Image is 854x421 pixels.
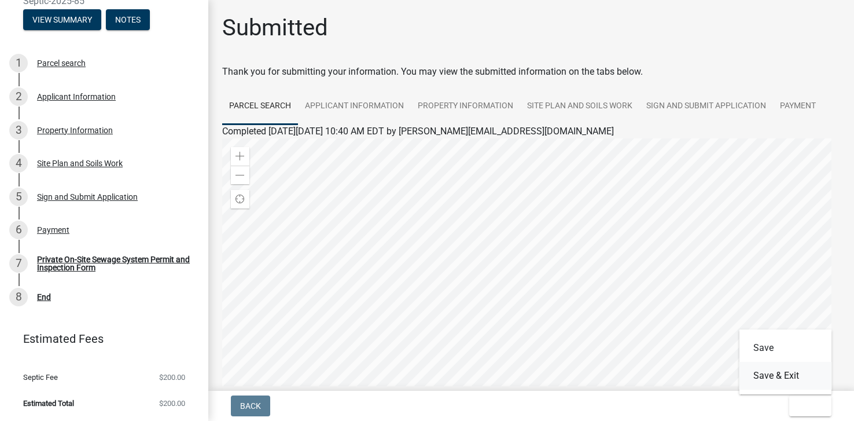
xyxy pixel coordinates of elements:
[739,330,832,394] div: Exit
[23,400,74,407] span: Estimated Total
[9,154,28,173] div: 4
[9,121,28,140] div: 3
[9,87,28,106] div: 2
[37,93,116,101] div: Applicant Information
[231,396,270,416] button: Back
[9,327,190,350] a: Estimated Fees
[23,16,101,25] wm-modal-confirm: Summary
[9,254,28,273] div: 7
[639,88,773,125] a: Sign and Submit Application
[9,188,28,206] div: 5
[159,400,185,407] span: $200.00
[23,9,101,30] button: View Summary
[37,293,51,301] div: End
[37,255,190,272] div: Private On-Site Sewage System Permit and Inspection Form
[222,88,298,125] a: Parcel search
[37,159,123,167] div: Site Plan and Soils Work
[411,88,520,125] a: Property Information
[739,334,832,362] button: Save
[739,362,832,390] button: Save & Exit
[9,54,28,72] div: 1
[23,374,58,381] span: Septic Fee
[9,221,28,239] div: 6
[520,88,639,125] a: Site Plan and Soils Work
[106,9,150,30] button: Notes
[773,88,823,125] a: Payment
[222,126,614,137] span: Completed [DATE][DATE] 10:40 AM EDT by [PERSON_NAME][EMAIL_ADDRESS][DOMAIN_NAME]
[37,126,113,134] div: Property Information
[222,14,328,42] h1: Submitted
[37,59,86,67] div: Parcel search
[240,401,261,411] span: Back
[159,374,185,381] span: $200.00
[798,401,815,411] span: Exit
[231,147,249,166] div: Zoom in
[231,166,249,184] div: Zoom out
[9,288,28,306] div: 8
[37,226,69,234] div: Payment
[231,190,249,208] div: Find my location
[37,193,138,201] div: Sign and Submit Application
[222,65,840,79] div: Thank you for submitting your information. You may view the submitted information on the tabs below.
[298,88,411,125] a: Applicant Information
[789,396,831,416] button: Exit
[106,16,150,25] wm-modal-confirm: Notes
